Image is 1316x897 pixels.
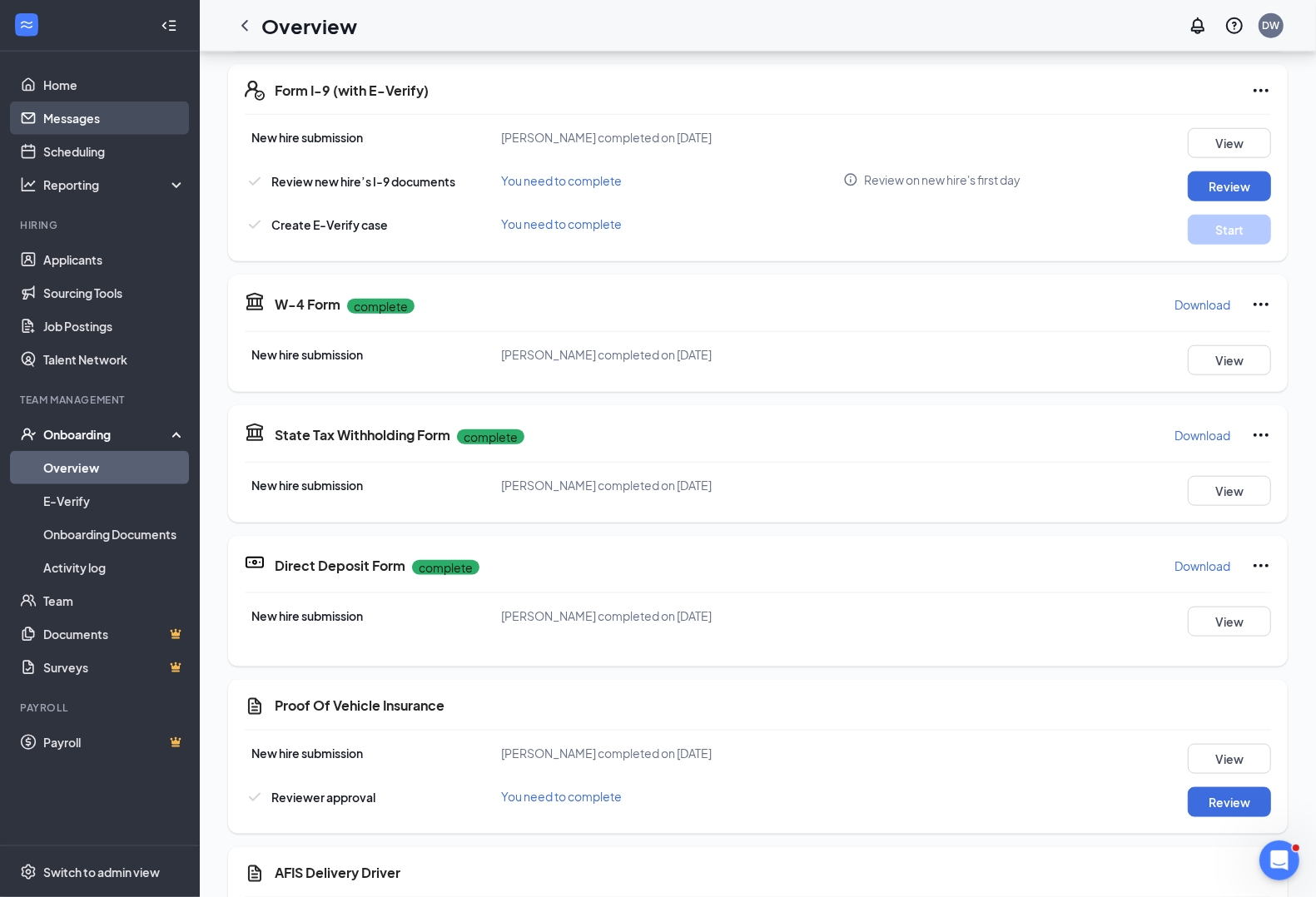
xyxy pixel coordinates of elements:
a: Messages [43,102,186,135]
button: Download [1174,422,1231,448]
span: [PERSON_NAME] completed on [DATE] [501,347,712,362]
svg: Collapse [161,17,177,34]
a: Activity log [43,551,186,584]
a: PayrollCrown [43,726,186,759]
span: New hire submission [251,130,363,145]
h5: Direct Deposit Form [275,557,405,575]
a: E-Verify [43,484,186,518]
p: Download [1174,296,1230,313]
div: Hiring [20,218,182,232]
span: [PERSON_NAME] completed on [DATE] [501,746,712,761]
span: New hire submission [251,746,363,761]
span: Reviewer approval [271,790,375,805]
h5: State Tax Withholding Form [275,426,450,444]
div: Team Management [20,393,182,407]
button: View [1188,744,1271,774]
p: complete [412,560,479,575]
svg: QuestionInfo [1224,16,1244,36]
span: New hire submission [251,347,363,362]
button: Start [1188,215,1271,245]
button: View [1188,476,1271,506]
button: View [1188,345,1271,375]
h1: Overview [261,12,357,40]
svg: Checkmark [245,787,265,807]
svg: TaxGovernmentIcon [245,291,265,311]
h5: W-4 Form [275,295,340,314]
iframe: Intercom live chat [1259,840,1299,880]
div: Payroll [20,701,182,715]
svg: CustomFormIcon [245,696,265,716]
svg: Info [843,172,858,187]
a: Home [43,68,186,102]
button: Review [1188,787,1271,817]
a: SurveysCrown [43,651,186,684]
span: You need to complete [501,789,622,804]
a: Onboarding Documents [43,518,186,551]
span: Create E-Verify case [271,217,388,232]
svg: Ellipses [1251,81,1271,101]
div: Reporting [43,176,186,193]
span: Review on new hire's first day [864,171,1021,188]
svg: Ellipses [1251,295,1271,315]
button: Review [1188,171,1271,201]
span: [PERSON_NAME] completed on [DATE] [501,608,712,623]
a: Scheduling [43,135,186,168]
button: View [1188,128,1271,158]
svg: FormI9EVerifyIcon [245,81,265,101]
p: complete [347,299,415,314]
svg: DirectDepositIcon [245,553,265,572]
span: New hire submission [251,478,363,493]
a: Overview [43,451,186,484]
button: Download [1174,291,1231,318]
svg: Ellipses [1251,556,1271,576]
h5: Form I-9 (with E-Verify) [275,82,429,100]
a: Team [43,584,186,617]
svg: UserCheck [20,426,37,443]
div: Onboarding [43,426,171,443]
svg: Checkmark [245,171,265,191]
span: You need to complete [501,216,622,231]
svg: WorkstreamLogo [18,17,35,33]
span: You need to complete [501,173,622,188]
a: Applicants [43,243,186,276]
button: Download [1174,553,1231,579]
button: View [1188,607,1271,637]
span: Review new hire’s I-9 documents [271,174,455,189]
svg: CustomFormIcon [245,864,265,884]
svg: Analysis [20,176,37,193]
h5: Proof Of Vehicle Insurance [275,696,444,715]
span: [PERSON_NAME] completed on [DATE] [501,478,712,493]
span: [PERSON_NAME] completed on [DATE] [501,130,712,145]
svg: Settings [20,864,37,880]
svg: ChevronLeft [235,16,255,36]
a: Talent Network [43,343,186,376]
span: New hire submission [251,608,363,623]
div: DW [1263,18,1280,32]
h5: AFIS Delivery Driver [275,864,400,882]
svg: TaxGovernmentIcon [245,422,265,442]
a: Sourcing Tools [43,276,186,310]
p: Download [1174,558,1230,574]
svg: Notifications [1188,16,1208,36]
p: complete [457,429,524,444]
a: DocumentsCrown [43,617,186,651]
svg: Checkmark [245,215,265,235]
div: Switch to admin view [43,864,160,880]
a: Job Postings [43,310,186,343]
svg: Ellipses [1251,425,1271,445]
p: Download [1174,427,1230,444]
